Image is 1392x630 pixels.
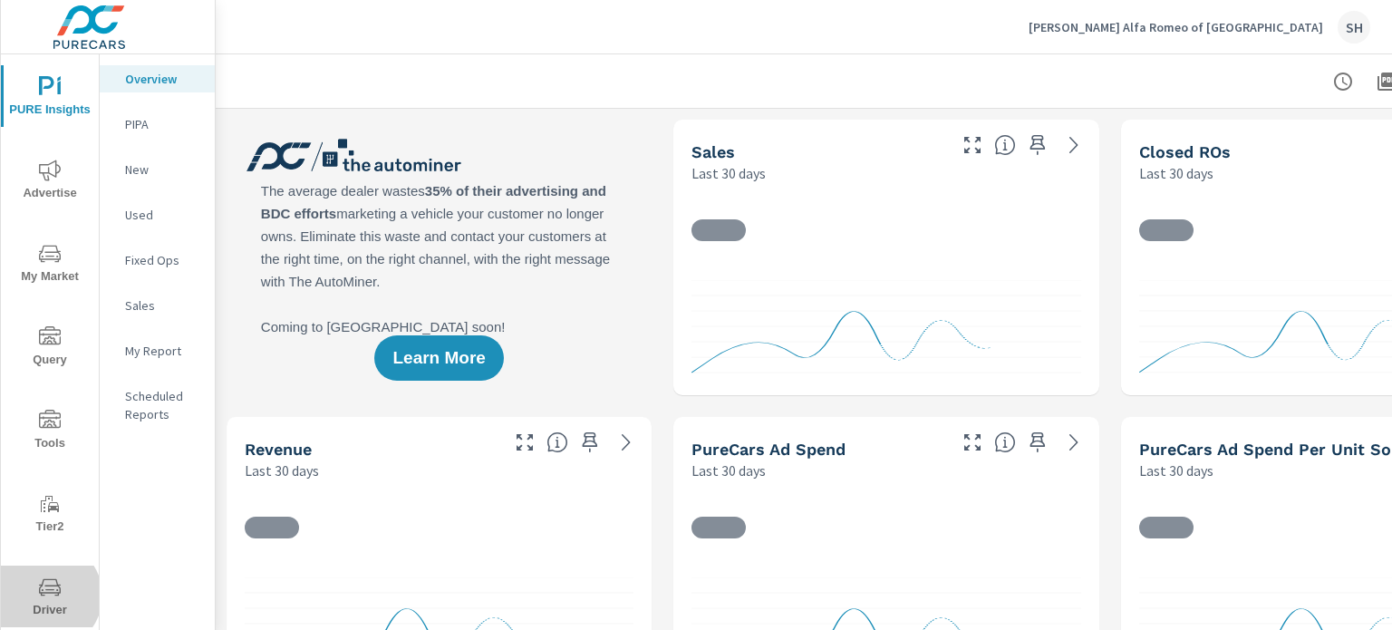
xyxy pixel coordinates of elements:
[1139,142,1231,161] h5: Closed ROs
[125,342,200,360] p: My Report
[125,296,200,315] p: Sales
[691,162,766,184] p: Last 30 days
[125,160,200,179] p: New
[100,337,215,364] div: My Report
[125,251,200,269] p: Fixed Ops
[691,440,846,459] h5: PureCars Ad Spend
[1338,11,1370,44] div: SH
[125,387,200,423] p: Scheduled Reports
[392,350,485,366] span: Learn More
[100,247,215,274] div: Fixed Ops
[100,65,215,92] div: Overview
[6,243,93,287] span: My Market
[510,428,539,457] button: Make Fullscreen
[546,431,568,453] span: Total sales revenue over the selected date range. [Source: This data is sourced from the dealer’s...
[1023,428,1052,457] span: Save this to your personalized report
[958,131,987,160] button: Make Fullscreen
[1059,428,1088,457] a: See more details in report
[6,76,93,121] span: PURE Insights
[1139,162,1213,184] p: Last 30 days
[1139,460,1213,481] p: Last 30 days
[100,111,215,138] div: PIPA
[1023,131,1052,160] span: Save this to your personalized report
[125,206,200,224] p: Used
[245,440,312,459] h5: Revenue
[100,383,215,428] div: Scheduled Reports
[100,201,215,228] div: Used
[125,70,200,88] p: Overview
[6,326,93,371] span: Query
[100,292,215,319] div: Sales
[100,156,215,183] div: New
[691,460,766,481] p: Last 30 days
[6,493,93,538] span: Tier2
[374,335,503,381] button: Learn More
[1029,19,1323,35] p: [PERSON_NAME] Alfa Romeo of [GEOGRAPHIC_DATA]
[125,115,200,133] p: PIPA
[958,428,987,457] button: Make Fullscreen
[612,428,641,457] a: See more details in report
[1059,131,1088,160] a: See more details in report
[6,577,93,621] span: Driver
[6,410,93,454] span: Tools
[994,134,1016,156] span: Number of vehicles sold by the dealership over the selected date range. [Source: This data is sou...
[6,160,93,204] span: Advertise
[994,431,1016,453] span: Total cost of media for all PureCars channels for the selected dealership group over the selected...
[245,460,319,481] p: Last 30 days
[575,428,604,457] span: Save this to your personalized report
[691,142,735,161] h5: Sales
